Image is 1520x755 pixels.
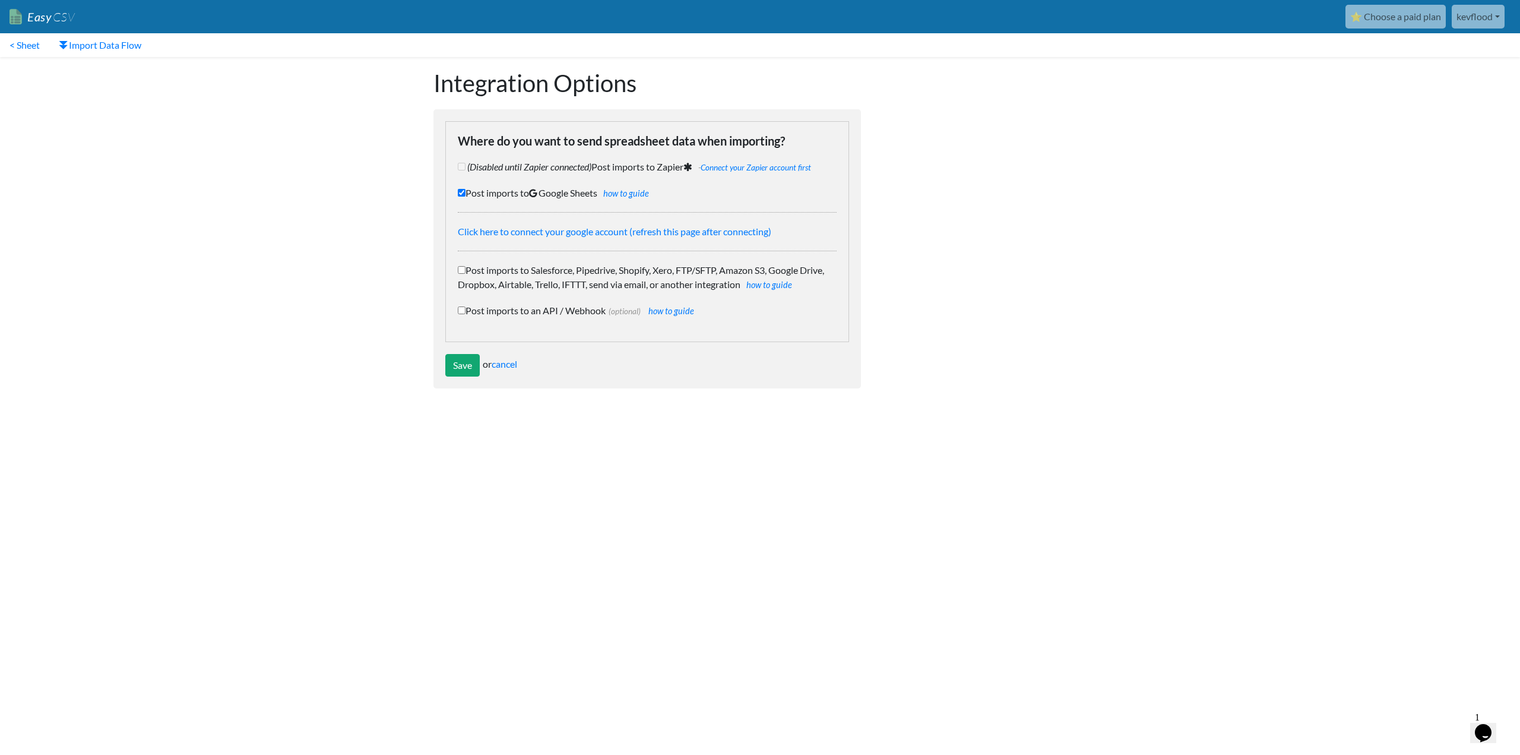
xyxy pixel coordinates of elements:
[458,304,837,318] label: Post imports to an API / Webhook
[458,226,771,237] a: Click here to connect your google account (refresh this page after connecting)
[52,10,75,24] span: CSV
[445,354,849,377] div: or
[603,188,649,198] a: how to guide
[1470,707,1508,743] iframe: chat widget
[9,5,75,29] a: EasyCSV
[1345,5,1446,29] a: ⭐ Choose a paid plan
[458,186,837,200] label: Post imports to Google Sheets
[458,263,837,292] label: Post imports to Salesforce, Pipedrive, Shopify, Xero, FTP/SFTP, Amazon S3, Google Drive, Dropbox,...
[445,354,480,377] input: Save
[1452,5,1505,29] a: kevflood
[49,33,151,57] a: Import Data Flow
[492,358,517,369] a: cancel
[701,163,811,172] a: Connect your Zapier account first
[458,160,837,174] label: Post imports to Zapier
[606,307,641,316] span: (optional)
[458,266,465,274] input: Post imports to Salesforce, Pipedrive, Shopify, Xero, FTP/SFTP, Amazon S3, Google Drive, Dropbox,...
[648,306,694,316] a: how to guide
[458,189,465,197] input: Post imports toGoogle Sheetshow to guide
[695,163,811,172] span: -
[458,307,465,314] input: Post imports to an API / Webhook(optional) how to guide
[458,134,837,148] h4: Where do you want to send spreadsheet data when importing?
[458,163,465,170] input: (Disabled until Zapier connected)Post imports to Zapier -Connect your Zapier account first
[433,69,861,97] h1: Integration Options
[746,280,792,290] a: how to guide
[467,161,591,172] i: (Disabled until Zapier connected)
